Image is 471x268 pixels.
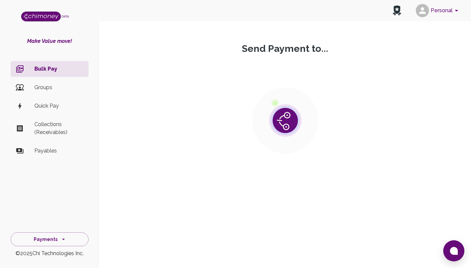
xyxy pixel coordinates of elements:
[21,12,61,21] img: Logo
[443,240,464,261] button: Open chat window
[11,232,89,247] button: Payments
[34,65,83,73] p: Bulk Pay
[34,102,83,110] p: Quick Pay
[61,14,69,18] span: beta
[104,43,466,54] p: Send Payment to...
[34,147,83,155] p: Payables
[413,2,463,19] button: account of current user
[34,120,83,136] p: Collections (Receivables)
[252,87,318,153] img: public
[34,84,83,91] p: Groups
